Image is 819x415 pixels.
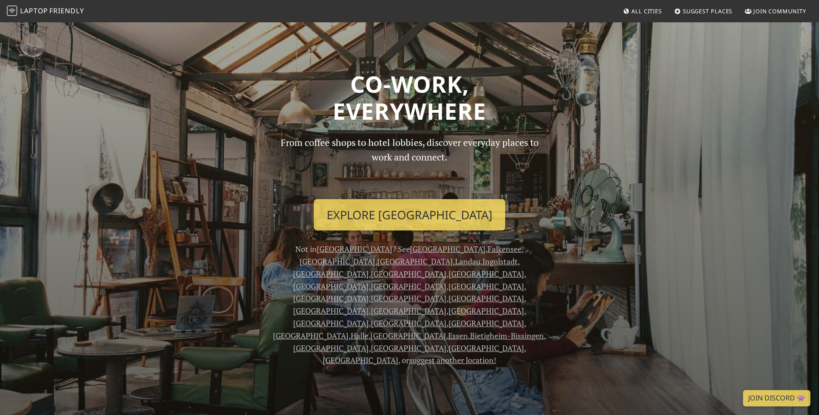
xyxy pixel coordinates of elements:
span: Not in ? See , , , , , , , , , , , , , , , , , , , , , , , , , , , , , , or [273,244,546,365]
a: Ingolstadt [482,256,518,267]
a: [GEOGRAPHIC_DATA] [449,269,524,279]
a: Essen [448,330,468,341]
a: LaptopFriendly LaptopFriendly [7,4,84,19]
a: [GEOGRAPHIC_DATA] [371,293,446,303]
a: [GEOGRAPHIC_DATA] [371,318,446,328]
a: [GEOGRAPHIC_DATA] [293,318,369,328]
a: [GEOGRAPHIC_DATA] [293,343,369,353]
a: [GEOGRAPHIC_DATA] [449,306,524,316]
a: Explore [GEOGRAPHIC_DATA] [314,199,505,231]
a: Halle [351,330,368,341]
a: Suggest Places [671,3,736,19]
a: [GEOGRAPHIC_DATA] [371,269,446,279]
a: [GEOGRAPHIC_DATA] [371,343,446,353]
a: Join Discord 👾 [743,390,810,406]
a: [GEOGRAPHIC_DATA] [300,256,375,267]
a: suggest another location! [409,355,496,365]
a: [GEOGRAPHIC_DATA] [449,343,524,353]
a: [GEOGRAPHIC_DATA] [293,281,369,291]
a: [GEOGRAPHIC_DATA] [293,269,369,279]
span: Suggest Places [683,7,733,15]
a: [GEOGRAPHIC_DATA] [371,306,446,316]
a: [GEOGRAPHIC_DATA] [323,355,398,365]
a: Landau [455,256,480,267]
a: [GEOGRAPHIC_DATA] [377,256,453,267]
a: [GEOGRAPHIC_DATA] [449,293,524,303]
h1: Co-work, Everywhere [131,70,688,125]
a: [GEOGRAPHIC_DATA] [449,318,524,328]
a: [GEOGRAPHIC_DATA] [449,281,524,291]
span: Friendly [49,6,84,15]
a: Falkensee [488,244,522,254]
a: [GEOGRAPHIC_DATA] [293,306,369,316]
a: [GEOGRAPHIC_DATA] [410,244,485,254]
a: [GEOGRAPHIC_DATA] [293,293,369,303]
a: [GEOGRAPHIC_DATA] [371,281,446,291]
a: [GEOGRAPHIC_DATA] [273,330,349,341]
a: [GEOGRAPHIC_DATA] [370,330,446,341]
p: From coffee shops to hotel lobbies, discover everyday places to work and connect. [273,135,546,192]
img: LaptopFriendly [7,6,17,16]
a: Bietigheim-Bissingen [470,330,544,341]
span: Laptop [20,6,48,15]
a: All Cities [619,3,665,19]
span: All Cities [631,7,662,15]
a: Join Community [741,3,810,19]
a: [GEOGRAPHIC_DATA] [317,244,392,254]
span: Join Community [753,7,806,15]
